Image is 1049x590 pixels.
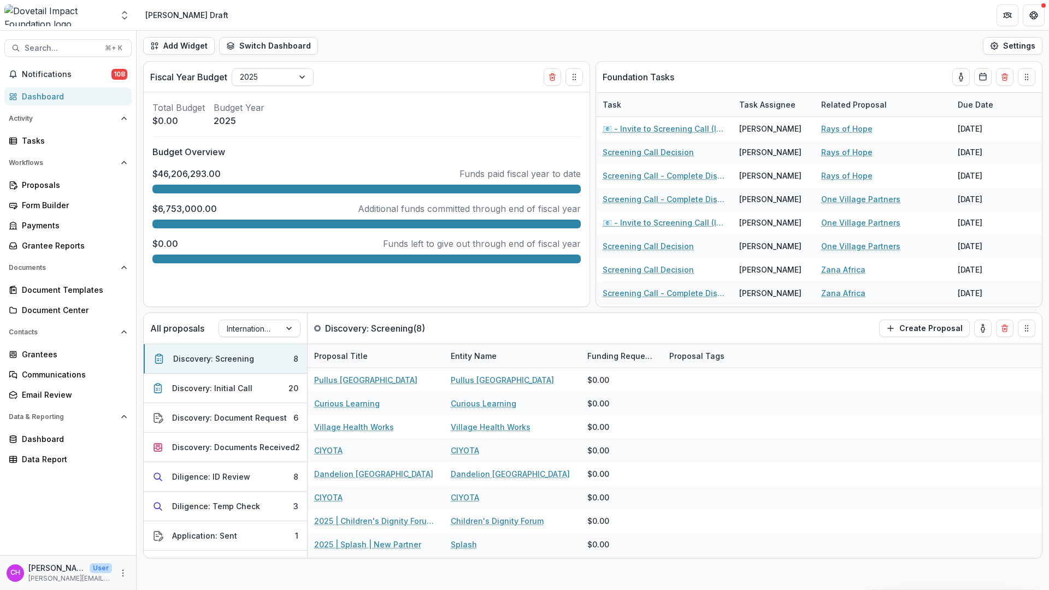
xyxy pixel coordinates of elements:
[951,211,1033,234] div: [DATE]
[4,450,132,468] a: Data Report
[22,284,123,296] div: Document Templates
[587,515,609,527] div: $0.00
[663,344,799,368] div: Proposal Tags
[951,93,1033,116] div: Due Date
[4,237,132,255] a: Grantee Reports
[314,468,433,480] a: Dandelion [GEOGRAPHIC_DATA]
[4,110,132,127] button: Open Activity
[739,146,802,158] div: [PERSON_NAME]
[293,412,298,423] div: 6
[739,193,802,205] div: [PERSON_NAME]
[815,93,951,116] div: Related Proposal
[1023,4,1045,26] button: Get Help
[293,353,298,364] div: 8
[144,521,307,551] button: Application: Sent1
[4,196,132,214] a: Form Builder
[951,99,1000,110] div: Due Date
[144,403,307,433] button: Discovery: Document Request6
[603,287,726,299] a: Screening Call - Complete Discovery Guide
[22,453,123,465] div: Data Report
[544,68,561,86] button: Delete card
[603,170,726,181] a: Screening Call - Complete Discovery Guide
[116,567,129,580] button: More
[879,320,970,337] button: Create Proposal
[451,374,554,386] a: Pullus [GEOGRAPHIC_DATA]
[4,39,132,57] button: Search...
[821,264,865,275] a: Zana Africa
[22,349,123,360] div: Grantees
[581,350,663,362] div: Funding Requested
[587,374,609,386] div: $0.00
[951,187,1033,211] div: [DATE]
[111,69,127,80] span: 108
[951,140,1033,164] div: [DATE]
[144,492,307,521] button: Diligence: Temp Check3
[4,408,132,426] button: Open Data & Reporting
[172,530,237,541] div: Application: Sent
[150,322,204,335] p: All proposals
[288,382,298,394] div: 20
[4,345,132,363] a: Grantees
[663,350,731,362] div: Proposal Tags
[172,382,252,394] div: Discovery: Initial Call
[219,37,318,55] button: Switch Dashboard
[821,146,873,158] a: Rays of Hope
[951,258,1033,281] div: [DATE]
[952,68,970,86] button: toggle-assigned-to-me
[587,468,609,480] div: $0.00
[172,441,295,453] div: Discovery: Documents Received
[4,4,113,26] img: Dovetail Impact Foundation logo
[733,93,815,116] div: Task Assignee
[596,99,628,110] div: Task
[587,445,609,456] div: $0.00
[152,101,205,114] p: Total Budget
[383,237,581,250] p: Funds left to give out through end of fiscal year
[28,562,85,574] p: [PERSON_NAME] [PERSON_NAME]
[596,93,733,116] div: Task
[733,99,802,110] div: Task Assignee
[603,264,694,275] a: Screening Call Decision
[308,350,374,362] div: Proposal Title
[951,281,1033,305] div: [DATE]
[451,421,531,433] a: Village Health Works
[150,70,227,84] p: Fiscal Year Budget
[295,441,300,453] div: 2
[603,123,726,134] a: 📧 - Invite to Screening Call (Int'l)
[9,159,116,167] span: Workflows
[314,492,343,503] a: CIYOTA
[144,462,307,492] button: Diligence: ID Review8
[22,433,123,445] div: Dashboard
[821,287,865,299] a: Zana Africa
[603,70,674,84] p: Foundation Tasks
[603,240,694,252] a: Screening Call Decision
[358,202,581,215] p: Additional funds committed through end of fiscal year
[295,530,298,541] div: 1
[951,305,1033,328] div: [DATE]
[141,7,233,23] nav: breadcrumb
[444,350,503,362] div: Entity Name
[173,353,254,364] div: Discovery: Screening
[22,389,123,400] div: Email Review
[603,193,726,205] a: Screening Call - Complete Discovery Guide
[587,539,609,550] div: $0.00
[152,167,221,180] p: $46,206,293.00
[451,468,570,480] a: Dandelion [GEOGRAPHIC_DATA]
[314,515,438,527] a: 2025 | Children's Dignity Forum | New Partner
[22,179,123,191] div: Proposals
[974,320,992,337] button: toggle-assigned-to-me
[152,145,581,158] p: Budget Overview
[4,132,132,150] a: Tasks
[314,421,394,433] a: Village Health Works
[308,344,444,368] div: Proposal Title
[314,398,380,409] a: Curious Learning
[821,217,900,228] a: One Village Partners
[9,328,116,336] span: Contacts
[22,240,123,251] div: Grantee Reports
[996,68,1013,86] button: Delete card
[152,202,217,215] p: $6,753,000.00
